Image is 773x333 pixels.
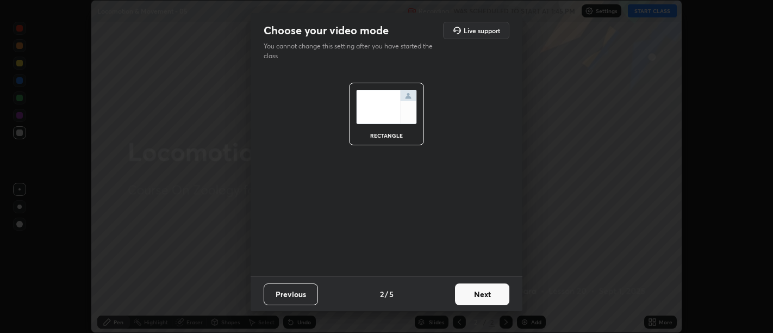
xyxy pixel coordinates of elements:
h5: Live support [464,27,500,34]
div: rectangle [365,133,408,138]
img: normalScreenIcon.ae25ed63.svg [356,90,417,124]
h4: / [385,288,388,300]
h4: 5 [389,288,394,300]
h2: Choose your video mode [264,23,389,38]
button: Next [455,283,509,305]
button: Previous [264,283,318,305]
p: You cannot change this setting after you have started the class [264,41,440,61]
h4: 2 [380,288,384,300]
